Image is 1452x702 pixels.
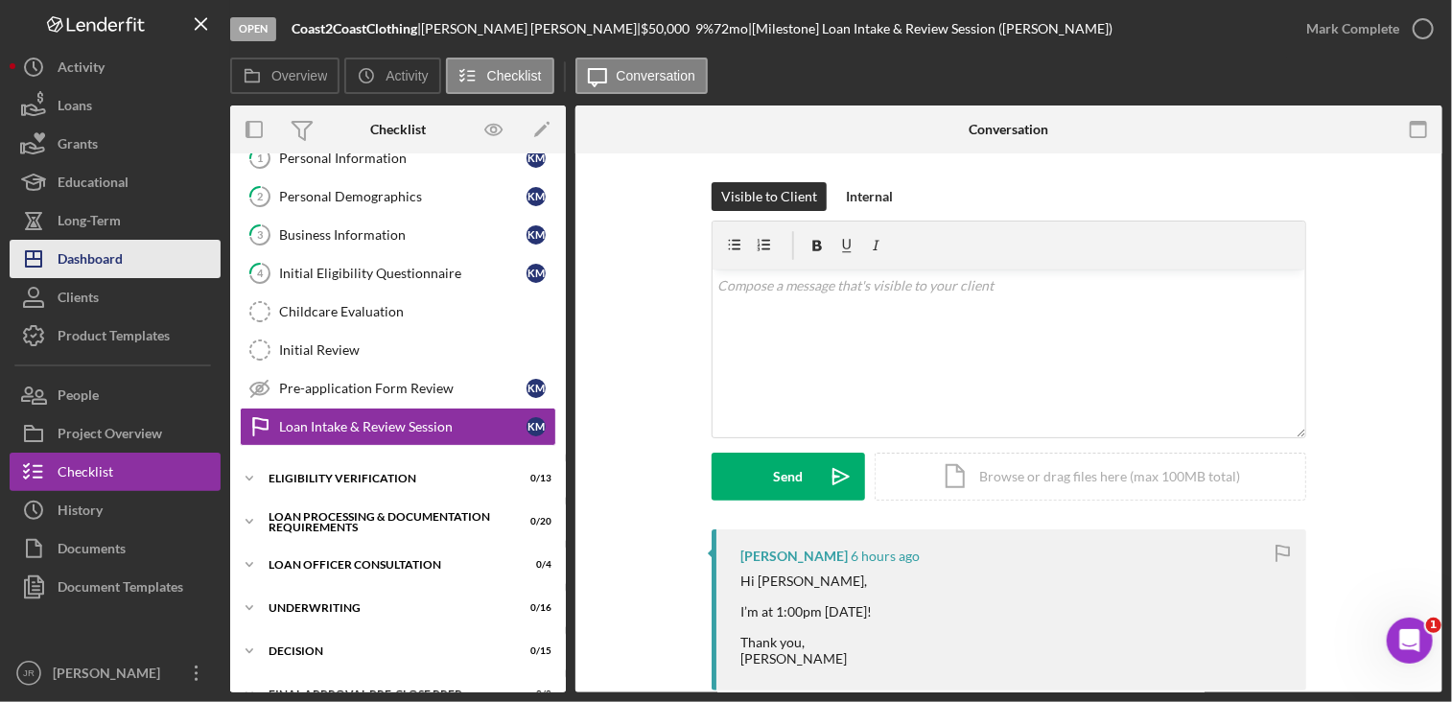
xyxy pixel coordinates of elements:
[240,292,556,331] a: Childcare Evaluation
[527,149,546,168] div: K M
[10,86,221,125] button: Loans
[279,266,527,281] div: Initial Eligibility Questionnaire
[517,602,551,614] div: 0 / 16
[446,58,554,94] button: Checklist
[292,20,417,36] b: Coast2CoastClothing
[58,529,126,573] div: Documents
[271,68,327,83] label: Overview
[10,278,221,316] button: Clients
[386,68,428,83] label: Activity
[58,316,170,360] div: Product Templates
[269,689,504,700] div: Final Approval Pre-Close Prep
[10,240,221,278] button: Dashboard
[748,21,1112,36] div: | [Milestone] Loan Intake & Review Session ([PERSON_NAME])
[269,559,504,571] div: Loan Officer Consultation
[1426,618,1441,633] span: 1
[279,342,555,358] div: Initial Review
[240,369,556,408] a: Pre-application Form ReviewKM
[10,654,221,692] button: JR[PERSON_NAME]
[58,414,162,457] div: Project Overview
[517,645,551,657] div: 0 / 15
[10,453,221,491] button: Checklist
[517,689,551,700] div: 0 / 8
[269,511,504,533] div: Loan Processing & Documentation Requirements
[10,163,221,201] button: Educational
[527,187,546,206] div: K M
[774,453,804,501] div: Send
[58,491,103,534] div: History
[58,86,92,129] div: Loans
[846,182,893,211] div: Internal
[230,17,276,41] div: Open
[851,549,920,564] time: 2025-09-15 11:15
[58,453,113,496] div: Checklist
[836,182,902,211] button: Internal
[58,125,98,168] div: Grants
[230,58,340,94] button: Overview
[487,68,542,83] label: Checklist
[240,254,556,292] a: 4Initial Eligibility QuestionnaireKM
[10,201,221,240] button: Long-Term
[279,381,527,396] div: Pre-application Form Review
[10,316,221,355] button: Product Templates
[517,516,551,527] div: 0 / 20
[257,152,263,164] tspan: 1
[58,201,121,245] div: Long-Term
[575,58,709,94] button: Conversation
[10,414,221,453] button: Project Overview
[279,227,527,243] div: Business Information
[58,163,129,206] div: Educational
[279,189,527,204] div: Personal Demographics
[517,559,551,571] div: 0 / 4
[58,278,99,321] div: Clients
[279,151,527,166] div: Personal Information
[1306,10,1399,48] div: Mark Complete
[10,491,221,529] a: History
[10,529,221,568] button: Documents
[641,20,690,36] span: $50,000
[10,568,221,606] a: Document Templates
[58,568,183,611] div: Document Templates
[58,240,123,283] div: Dashboard
[969,122,1048,137] div: Conversation
[279,419,527,434] div: Loan Intake & Review Session
[269,602,504,614] div: Underwriting
[10,376,221,414] button: People
[269,645,504,657] div: Decision
[10,48,221,86] button: Activity
[1287,10,1442,48] button: Mark Complete
[58,376,99,419] div: People
[695,21,714,36] div: 9 %
[721,182,817,211] div: Visible to Client
[240,216,556,254] a: 3Business InformationKM
[292,21,421,36] div: |
[279,304,555,319] div: Childcare Evaluation
[240,177,556,216] a: 2Personal DemographicsKM
[1387,618,1433,664] iframe: Intercom live chat
[269,473,504,484] div: Eligibility Verification
[10,125,221,163] button: Grants
[527,264,546,283] div: K M
[527,225,546,245] div: K M
[527,417,546,436] div: K M
[740,573,872,667] div: Hi [PERSON_NAME], I’m at 1:00pm [DATE]! Thank you, [PERSON_NAME]
[48,654,173,697] div: [PERSON_NAME]
[517,473,551,484] div: 0 / 13
[240,331,556,369] a: Initial Review
[344,58,440,94] button: Activity
[240,408,556,446] a: Loan Intake & Review SessionKM
[257,267,264,279] tspan: 4
[714,21,748,36] div: 72 mo
[257,190,263,202] tspan: 2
